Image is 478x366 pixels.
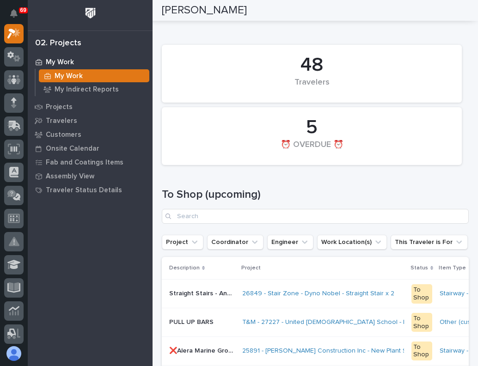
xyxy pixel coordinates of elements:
[439,263,466,273] p: Item Type
[28,55,153,69] a: My Work
[411,263,428,273] p: Status
[55,72,83,80] p: My Work
[162,4,247,17] h2: [PERSON_NAME]
[162,209,469,224] input: Search
[35,38,81,49] div: 02. Projects
[178,54,446,77] div: 48
[46,58,74,67] p: My Work
[46,117,77,125] p: Travelers
[46,159,123,167] p: Fab and Coatings Items
[46,145,99,153] p: Onsite Calendar
[169,345,237,355] p: ❌Alera Marine Group Plant 1 - Production Stairs
[4,4,24,23] button: Notifications
[36,83,153,96] a: My Indirect Reports
[12,9,24,24] div: Notifications69
[46,103,73,111] p: Projects
[28,141,153,155] a: Onsite Calendar
[242,290,394,298] a: 26849 - Stair Zone - Dyno Nobel - Straight Stair x 2
[178,116,446,139] div: 5
[178,140,446,159] div: ⏰ OVERDUE ⏰
[55,85,119,94] p: My Indirect Reports
[242,318,446,326] a: T&M - 27227 - United [DEMOGRAPHIC_DATA] School - PULL UP BARS
[162,235,203,250] button: Project
[4,344,24,363] button: users-avatar
[162,188,469,201] h1: To Shop (upcoming)
[169,263,200,273] p: Description
[411,342,432,361] div: To Shop
[178,78,446,97] div: Travelers
[46,172,94,181] p: Assembly View
[28,155,153,169] a: Fab and Coatings Items
[391,235,468,250] button: This Traveler is For
[28,100,153,114] a: Projects
[28,183,153,197] a: Traveler Status Details
[28,128,153,141] a: Customers
[82,5,99,22] img: Workspace Logo
[241,263,261,273] p: Project
[36,69,153,82] a: My Work
[317,235,387,250] button: Work Location(s)
[207,235,264,250] button: Coordinator
[46,131,81,139] p: Customers
[411,313,432,332] div: To Shop
[28,114,153,128] a: Travelers
[411,284,432,304] div: To Shop
[28,169,153,183] a: Assembly View
[169,288,237,298] p: Straight Stairs - Angle Iron
[20,7,26,13] p: 69
[169,317,215,326] p: PULL UP BARS
[46,186,122,195] p: Traveler Status Details
[267,235,313,250] button: Engineer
